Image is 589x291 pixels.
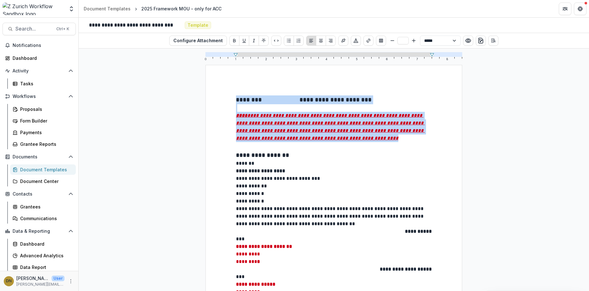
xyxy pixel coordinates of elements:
[13,229,66,234] span: Data & Reporting
[16,275,49,282] p: [PERSON_NAME]
[16,282,65,287] p: [PERSON_NAME][EMAIL_ADDRESS][PERSON_NAME][DOMAIN_NAME]
[67,277,75,285] button: More
[20,166,71,173] div: Document Templates
[10,127,76,138] a: Payments
[3,40,76,50] button: Notifications
[3,152,76,162] button: Open Documents
[10,116,76,126] a: Form Builder
[13,68,66,74] span: Activity
[249,36,259,46] button: Italicize
[410,37,418,44] button: Bigger
[338,36,348,46] button: Insert Signature
[3,53,76,63] a: Dashboard
[10,250,76,261] a: Advanced Analytics
[326,36,336,46] button: Align Right
[10,78,76,89] a: Tasks
[13,43,73,48] span: Notifications
[20,117,71,124] div: Form Builder
[141,5,222,12] div: 2025 Framework MOU - only for ACC
[463,36,473,46] button: Preview preview-doc.pdf
[10,104,76,114] a: Proposals
[10,164,76,175] a: Document Templates
[316,36,326,46] button: Align Center
[476,36,486,46] button: download-word
[188,23,208,28] span: Template
[6,279,12,283] div: David Nash
[52,276,65,281] p: User
[294,36,304,46] button: Ordered List
[13,191,66,197] span: Contacts
[306,36,316,46] button: Align Left
[10,262,76,272] a: Data Report
[20,203,71,210] div: Grantees
[376,36,386,46] button: Insert Table
[239,36,249,46] button: Underline
[271,36,281,46] button: Code
[20,80,71,87] div: Tasks
[20,241,71,247] div: Dashboard
[20,178,71,185] div: Document Center
[20,129,71,136] div: Payments
[55,26,70,32] div: Ctrl + K
[3,91,76,101] button: Open Workflows
[488,36,498,46] button: Open Editor Sidebar
[20,106,71,112] div: Proposals
[67,3,76,15] button: Open entity switcher
[10,176,76,186] a: Document Center
[13,154,66,160] span: Documents
[284,36,294,46] button: Bullet List
[3,189,76,199] button: Open Contacts
[10,239,76,249] a: Dashboard
[169,36,227,46] button: Configure Attachment
[10,213,76,224] a: Communications
[81,4,133,13] a: Document Templates
[229,36,239,46] button: Bold
[3,23,76,35] button: Search...
[15,26,53,32] span: Search...
[3,226,76,236] button: Open Data & Reporting
[20,215,71,222] div: Communications
[10,202,76,212] a: Grantees
[20,252,71,259] div: Advanced Analytics
[363,36,373,46] button: Create link
[10,139,76,149] a: Grantee Reports
[3,3,65,15] img: Z Zurich Workflow Sandbox logo
[351,36,361,46] button: Choose font color
[559,3,571,15] button: Partners
[389,37,396,44] button: Smaller
[81,4,224,13] nav: breadcrumb
[20,141,71,147] div: Grantee Reports
[13,94,66,99] span: Workflows
[574,3,586,15] button: Get Help
[20,264,71,271] div: Data Report
[13,55,71,61] div: Dashboard
[3,66,76,76] button: Open Activity
[84,5,131,12] div: Document Templates
[259,36,269,46] button: Strike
